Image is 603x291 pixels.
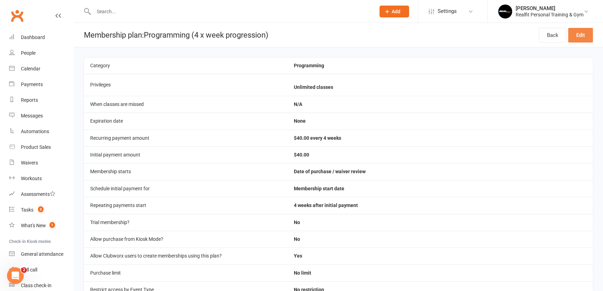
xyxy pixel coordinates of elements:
[21,160,38,166] div: Waivers
[288,163,593,180] td: Date of purchase / waiver review
[84,74,288,95] td: Privileges
[21,283,52,288] div: Class check-in
[21,251,63,257] div: General attendance
[392,9,400,14] span: Add
[21,267,27,273] span: 2
[288,214,593,231] td: No
[21,113,43,118] div: Messages
[21,97,38,103] div: Reports
[92,7,370,16] input: Search...
[9,77,73,92] a: Payments
[516,12,584,18] div: Realfit Personal Training & Gym
[38,206,44,212] span: 3
[288,265,593,281] td: No limit
[288,231,593,247] td: No
[9,155,73,171] a: Waivers
[21,223,46,228] div: What's New
[9,92,73,108] a: Reports
[21,35,45,40] div: Dashboard
[84,214,288,231] td: Trial membership?
[9,262,73,278] a: Roll call
[288,96,593,113] td: N/A
[21,176,42,181] div: Workouts
[84,96,288,113] td: When classes are missed
[9,139,73,155] a: Product Sales
[288,247,593,264] td: Yes
[21,191,55,197] div: Assessments
[9,186,73,202] a: Assessments
[84,231,288,247] td: Allow purchase from Kiosk Mode?
[7,267,24,284] iframe: Intercom live chat
[84,130,288,146] td: Recurring payment amount
[516,5,584,12] div: [PERSON_NAME]
[9,171,73,186] a: Workouts
[9,30,73,45] a: Dashboard
[288,113,593,129] td: None
[288,180,593,197] td: Membership start date
[288,197,593,214] td: 4 weeks after initial payment
[21,207,33,213] div: Tasks
[288,146,593,163] td: $40.00
[21,82,43,87] div: Payments
[84,197,288,214] td: Repeating payments start
[49,222,55,228] span: 1
[8,7,26,24] a: Clubworx
[84,113,288,129] td: Expiration date
[539,28,566,43] a: Back
[9,45,73,61] a: People
[84,265,288,281] td: Purchase limit
[21,66,40,71] div: Calendar
[288,57,593,74] td: Programming
[74,23,268,47] h1: Membership plan: Programming (4 x week progression)
[84,146,288,163] td: Initial payment amount
[21,267,37,273] div: Roll call
[84,247,288,264] td: Allow Clubworx users to create memberships using this plan?
[9,202,73,218] a: Tasks 3
[568,28,593,43] a: Edit
[21,144,51,150] div: Product Sales
[294,85,587,90] li: Unlimited classes
[9,124,73,139] a: Automations
[84,57,288,74] td: Category
[498,5,512,18] img: thumb_image1693388435.png
[9,108,73,124] a: Messages
[21,50,36,56] div: People
[84,180,288,197] td: Schedule initial payment for
[9,61,73,77] a: Calendar
[9,246,73,262] a: General attendance kiosk mode
[9,218,73,233] a: What's New1
[84,163,288,180] td: Membership starts
[288,130,593,146] td: $40.00 every 4 weeks
[379,6,409,17] button: Add
[438,3,457,19] span: Settings
[21,129,49,134] div: Automations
